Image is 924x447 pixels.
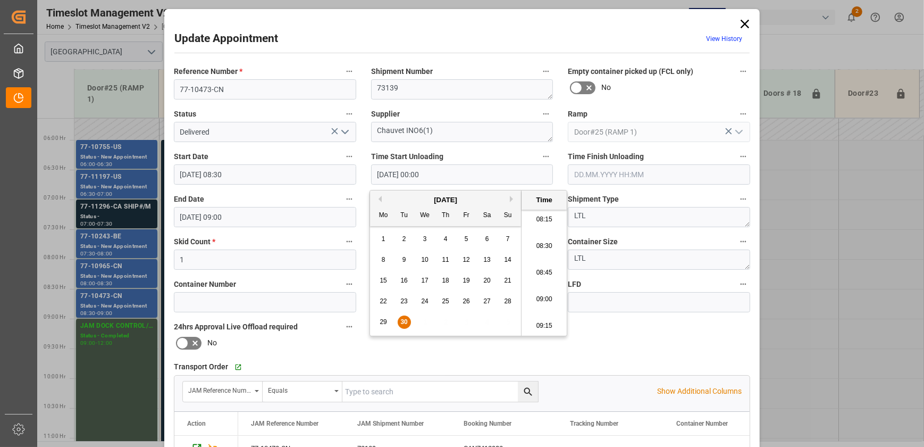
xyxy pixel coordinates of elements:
span: 5 [465,235,468,243]
span: Start Date [174,151,208,162]
div: Choose Monday, September 1st, 2025 [377,233,390,246]
div: Action [187,420,206,427]
button: Previous Month [375,196,382,202]
button: Supplier [539,107,553,121]
div: Choose Tuesday, September 16th, 2025 [398,274,411,287]
button: Start Date [342,150,356,163]
span: Reference Number [174,66,242,77]
span: Container Size [568,236,618,247]
span: 28 [504,297,511,305]
span: No [601,82,611,93]
button: Shipment Type [736,192,750,206]
span: 24 [421,297,428,305]
span: 12 [463,256,469,263]
span: 11 [442,256,449,263]
div: Choose Saturday, September 27th, 2025 [481,295,494,308]
span: Booking Number [464,420,511,427]
span: 6 [485,235,489,243]
div: Choose Monday, September 22nd, 2025 [377,295,390,308]
span: End Date [174,194,204,205]
span: 8 [382,256,385,263]
li: 09:15 [522,313,567,340]
div: Choose Monday, September 8th, 2025 [377,253,390,267]
div: Sa [481,209,494,222]
span: 29 [380,318,387,326]
button: Reference Number * [342,64,356,78]
div: Choose Wednesday, September 10th, 2025 [418,253,432,267]
span: 17 [421,277,428,284]
input: Type to search/select [568,122,750,142]
a: View History [706,35,742,43]
p: Show Additional Columns [657,386,742,397]
button: open menu [263,382,342,402]
span: Skid Count [174,236,215,247]
div: Choose Monday, September 29th, 2025 [377,316,390,329]
span: Empty container picked up (FCL only) [568,66,693,77]
button: open menu [730,124,746,140]
div: Choose Sunday, September 28th, 2025 [501,295,515,308]
span: 30 [400,318,407,326]
input: Type to search [342,382,538,402]
div: Mo [377,209,390,222]
span: 4 [444,235,448,243]
span: 18 [442,277,449,284]
button: Container Size [736,235,750,249]
span: 26 [463,297,469,305]
span: LFD [568,279,581,290]
div: Choose Thursday, September 4th, 2025 [439,233,452,246]
span: 21 [504,277,511,284]
span: 16 [400,277,407,284]
input: Type to search/select [174,122,356,142]
input: DD.MM.YYYY HH:MM [174,164,356,185]
div: Choose Wednesday, September 17th, 2025 [418,274,432,287]
div: Choose Monday, September 15th, 2025 [377,274,390,287]
span: 3 [423,235,427,243]
div: Su [501,209,515,222]
div: Choose Wednesday, September 24th, 2025 [418,295,432,308]
div: [DATE] [370,195,521,205]
span: 7 [506,235,510,243]
textarea: Chauvet INO6(1) [371,122,553,142]
span: 24hrs Approval Live Offload required [174,321,298,333]
div: Choose Saturday, September 13th, 2025 [481,253,494,267]
div: Choose Saturday, September 20th, 2025 [481,274,494,287]
button: open menu [183,382,263,402]
input: DD.MM.YYYY HH:MM [174,207,356,227]
div: Choose Saturday, September 6th, 2025 [481,233,494,246]
div: JAM Reference Number [188,383,251,395]
button: Ramp [736,107,750,121]
button: End Date [342,192,356,206]
span: 2 [402,235,406,243]
button: Container Number [342,277,356,291]
span: 27 [483,297,490,305]
div: Choose Wednesday, September 3rd, 2025 [418,233,432,246]
span: Ramp [568,109,587,120]
div: Choose Thursday, September 25th, 2025 [439,295,452,308]
span: Status [174,109,196,120]
div: Tu [398,209,411,222]
textarea: LTL [568,250,750,270]
button: Status [342,107,356,121]
div: Choose Sunday, September 7th, 2025 [501,233,515,246]
button: Next Month [510,196,516,202]
span: Shipment Number [371,66,433,77]
textarea: 73139 [371,79,553,100]
div: Choose Tuesday, September 30th, 2025 [398,316,411,329]
li: 08:45 [522,260,567,286]
div: Choose Friday, September 26th, 2025 [460,295,473,308]
button: Skid Count * [342,235,356,249]
div: Fr [460,209,473,222]
button: Shipment Number [539,64,553,78]
span: Supplier [371,109,400,120]
input: DD.MM.YYYY HH:MM [371,164,553,185]
span: 13 [483,256,490,263]
div: Time [524,195,564,205]
button: open menu [336,124,352,140]
button: Time Start Unloading [539,150,553,163]
span: Container Number [174,279,236,290]
div: month 2025-09 [373,229,518,333]
span: 22 [380,297,387,305]
span: 19 [463,277,469,284]
div: Choose Thursday, September 11th, 2025 [439,253,452,267]
li: 08:30 [522,233,567,260]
